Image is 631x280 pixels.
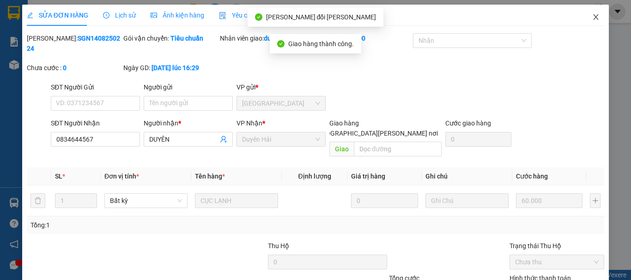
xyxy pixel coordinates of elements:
span: check-circle [255,13,262,21]
span: [PERSON_NAME] đổi [PERSON_NAME] [266,13,376,21]
div: Người gửi [144,82,233,92]
span: Thu Hộ [268,242,289,250]
span: user-add [220,136,227,143]
div: SĐT Người Nhận [51,118,140,128]
b: duyenhaive.ttt [264,35,307,42]
div: VP gửi [237,82,326,92]
input: VD: Bàn, Ghế [195,193,278,208]
span: Tên hàng [195,173,225,180]
div: Trạng thái Thu Hộ [510,241,604,251]
span: Bất kỳ [110,194,182,208]
span: edit [27,12,33,18]
span: Định lượng [298,173,331,180]
span: Đơn vị tính [104,173,139,180]
span: clock-circle [103,12,109,18]
input: 0 [351,193,418,208]
input: Ghi Chú [425,193,509,208]
div: Ngày GD: [123,63,218,73]
div: [PERSON_NAME]: [27,33,121,54]
button: delete [30,193,45,208]
img: icon [219,12,226,19]
span: Cước hàng [516,173,548,180]
button: plus [590,193,601,208]
input: 0 [516,193,582,208]
span: Chưa thu [515,255,599,269]
label: Cước giao hàng [445,119,491,127]
span: SL [55,173,62,180]
div: SĐT Người Gửi [51,82,140,92]
input: Dọc đường [354,142,442,156]
span: VP Nhận [237,119,262,127]
span: close [592,13,600,21]
b: [DATE] lúc 16:29 [152,64,199,71]
div: Nhân viên giao: [220,33,315,43]
input: Cước giao hàng [445,132,511,147]
b: Tiêu chuẩn [170,35,203,42]
div: Tổng: 1 [30,220,244,230]
div: Cước rồi : [316,33,411,43]
th: Ghi chú [422,167,512,185]
span: picture [151,12,157,18]
span: Ảnh kiện hàng [151,12,204,19]
span: SỬA ĐƠN HÀNG [27,12,88,19]
b: 0 [63,64,67,71]
div: Chưa cước : [27,63,121,73]
span: Giao hàng thành công. [288,40,354,48]
span: check-circle [277,40,285,48]
button: Close [583,5,609,30]
span: Yêu cầu xuất hóa đơn điện tử [219,12,316,19]
span: Sài Gòn [242,96,320,110]
span: Duyên Hải [242,132,320,146]
span: Lịch sử [103,12,136,19]
span: Giao [329,142,354,156]
span: [GEOGRAPHIC_DATA][PERSON_NAME] nơi [312,128,442,138]
div: Gói vận chuyển: [123,33,218,43]
div: Người nhận [144,118,233,128]
span: Giá trị hàng [351,173,385,180]
span: Giao hàng [329,119,359,127]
